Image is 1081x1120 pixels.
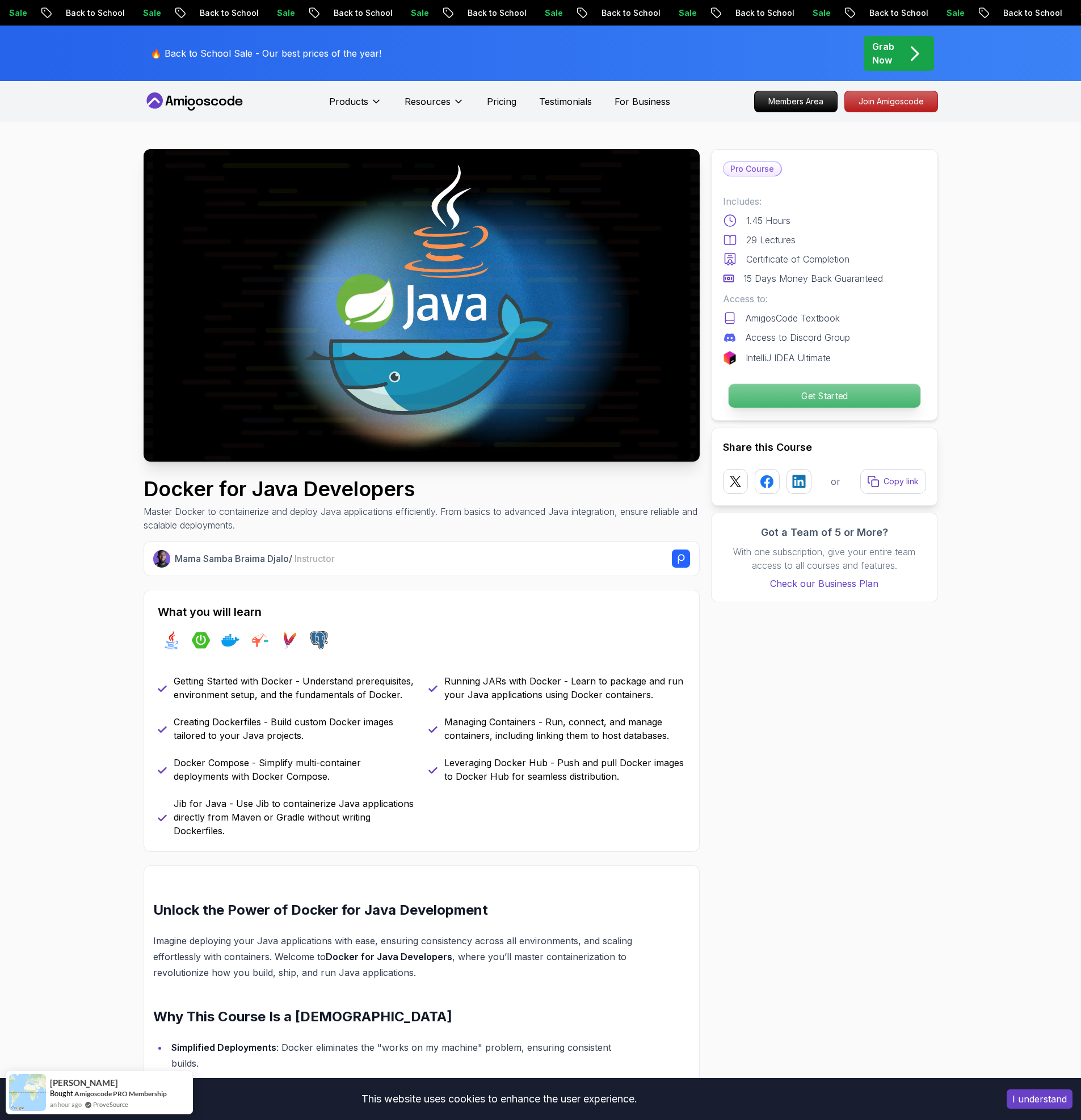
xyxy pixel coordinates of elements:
[723,525,926,540] h3: Got a Team of 5 or More?
[162,631,180,649] img: java logo
[405,95,464,117] button: Resources
[50,1089,73,1098] span: Bought
[326,951,452,962] strong: Docker for Java Developers
[144,505,700,532] p: Master Docker to containerize and deploy Java applications efficiently. From basics to advanced J...
[444,674,685,701] p: Running JARs with Docker - Learn to package and run your Java applications using Docker containers.
[872,40,894,67] p: Grab Now
[844,91,938,112] a: Join Amigoscode
[743,272,883,285] p: 15 Days Money Back Guaranteed
[884,476,919,487] p: Copy link
[831,475,840,488] p: or
[153,901,636,919] h2: Unlock the Power of Docker for Java Development
[746,331,850,344] p: Access to Discord Group
[50,1078,118,1088] span: [PERSON_NAME]
[662,7,698,19] p: Sale
[860,469,926,494] button: Copy link
[168,1076,636,1092] li: : Build lightweight containers to scale your Java applications easily.
[192,631,210,649] img: spring-boot logo
[746,214,790,227] p: 1.45 Hours
[49,7,126,19] p: Back to School
[451,7,528,19] p: Back to School
[329,95,368,108] p: Products
[158,604,685,620] h2: What you will learn
[723,545,926,572] p: With one subscription, give your entire team access to all courses and features.
[852,7,929,19] p: Back to School
[174,715,415,742] p: Creating Dockerfiles - Build custom Docker images tailored to your Java projects.
[724,162,781,176] p: Pro Course
[718,7,796,19] p: Back to School
[1007,1089,1072,1109] button: Accept cookies
[251,631,269,649] img: jib logo
[845,91,937,112] p: Join Amigoscode
[9,1087,990,1111] div: This website uses cookies to enhance the user experience.
[728,384,920,408] p: Get Started
[126,7,162,19] p: Sale
[310,631,328,649] img: postgres logo
[755,91,837,112] p: Members Area
[175,552,335,565] p: Mama Samba Braima Djalo /
[171,1042,276,1053] strong: Simplified Deployments
[153,933,636,980] p: Imagine deploying your Java applications with ease, ensuring consistency across all environments,...
[754,91,838,112] a: Members Area
[221,631,239,649] img: docker logo
[986,7,1063,19] p: Back to School
[93,1100,128,1109] a: ProveSource
[615,95,670,108] a: For Business
[9,1074,46,1111] img: provesource social proof notification image
[584,7,662,19] p: Back to School
[539,95,592,108] a: Testimonials
[280,631,298,649] img: maven logo
[487,95,516,108] a: Pricing
[796,7,832,19] p: Sale
[929,7,966,19] p: Sale
[174,797,415,838] p: Jib for Java - Use Jib to containerize Java applications directly from Maven or Gradle without wr...
[150,47,381,60] p: 🔥 Back to School Sale - Our best prices of the year!
[144,149,700,462] img: docker-for-java-developers_thumbnail
[723,439,926,455] h2: Share this Course
[394,7,430,19] p: Sale
[746,351,831,365] p: IntelliJ IDEA Ultimate
[746,233,796,247] p: 29 Lectures
[295,553,335,564] span: Instructor
[153,1008,636,1026] h2: Why This Course Is a [DEMOGRAPHIC_DATA]
[723,195,926,208] p: Includes:
[144,477,700,500] h1: Docker for Java Developers
[317,7,394,19] p: Back to School
[444,715,685,742] p: Managing Containers - Run, connect, and manage containers, including linking them to host databases.
[723,351,737,365] img: jetbrains logo
[444,756,685,783] p: Leveraging Docker Hub - Push and pull Docker images to Docker Hub for seamless distribution.
[329,95,382,117] button: Products
[74,1089,167,1098] a: Amigoscode PRO Membership
[723,292,926,306] p: Access to:
[168,1039,636,1071] li: : Docker eliminates the "works on my machine" problem, ensuring consistent builds.
[405,95,451,108] p: Resources
[723,577,926,590] a: Check our Business Plan
[727,383,920,408] button: Get Started
[746,311,840,325] p: AmigosCode Textbook
[260,7,296,19] p: Sale
[528,7,564,19] p: Sale
[746,252,849,266] p: Certificate of Completion
[174,756,415,783] p: Docker Compose - Simplify multi-container deployments with Docker Compose.
[153,550,171,568] img: Nelson Djalo
[50,1100,82,1109] span: an hour ago
[183,7,260,19] p: Back to School
[174,674,415,701] p: Getting Started with Docker - Understand prerequisites, environment setup, and the fundamentals o...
